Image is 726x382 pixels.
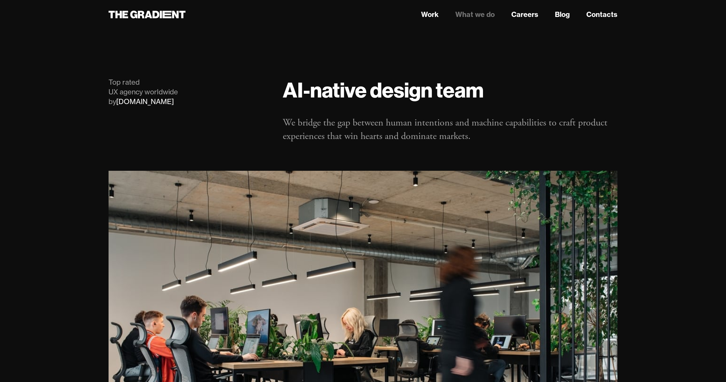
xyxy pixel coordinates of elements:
[283,77,617,102] h1: AI-native design team
[511,9,538,20] a: Careers
[116,97,174,106] a: [DOMAIN_NAME]
[586,9,617,20] a: Contacts
[421,9,439,20] a: Work
[283,116,617,143] p: We bridge the gap between human intentions and machine capabilities to craft product experiences ...
[555,9,570,20] a: Blog
[455,9,495,20] a: What we do
[109,77,269,106] div: Top rated UX agency worldwide by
